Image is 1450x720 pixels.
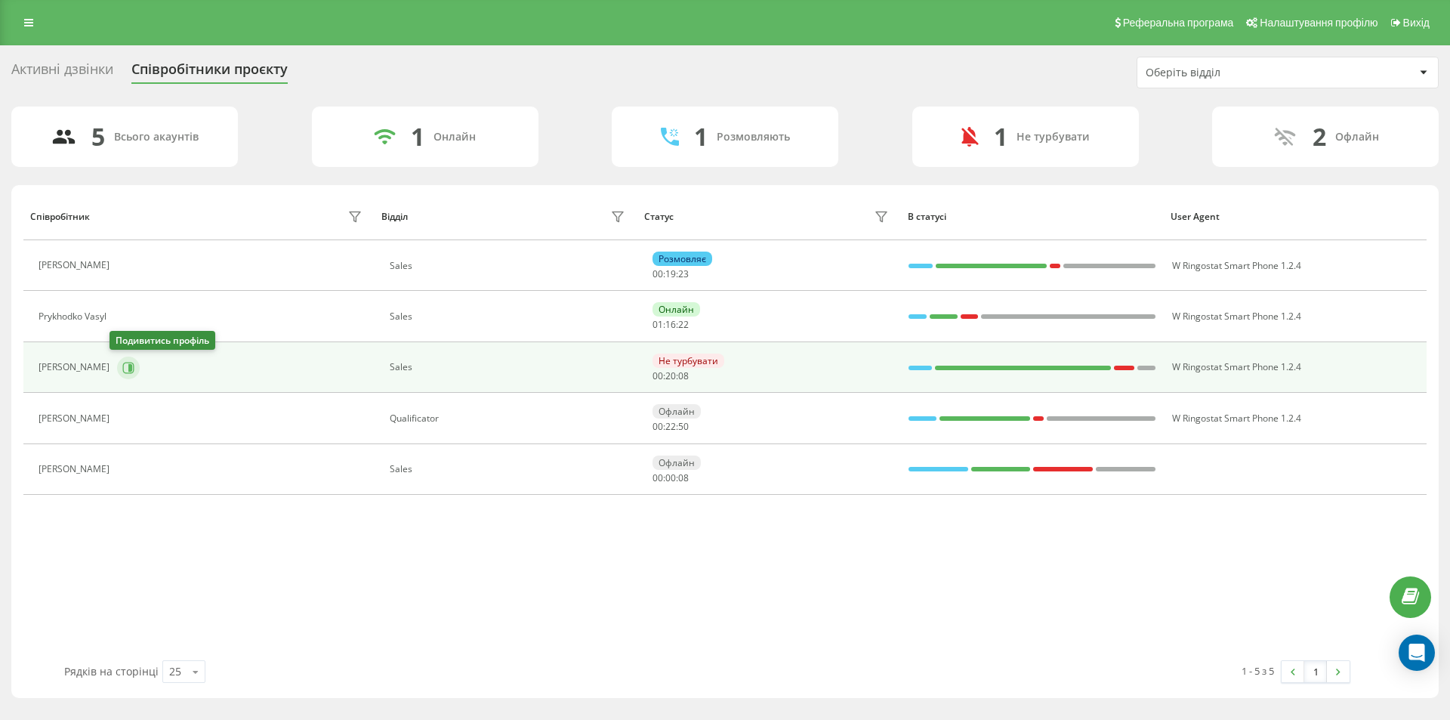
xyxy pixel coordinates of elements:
[433,131,476,144] div: Онлайн
[1403,17,1430,29] span: Вихід
[652,473,689,484] div: : :
[1172,310,1301,323] span: W Ringostat Smart Phone 1.2.4
[652,420,663,433] span: 00
[644,212,674,222] div: Статус
[652,252,712,266] div: Розмовляє
[1123,17,1234,29] span: Реферальна програма
[652,471,663,484] span: 00
[390,413,629,424] div: Qualificator
[390,261,629,271] div: Sales
[411,122,424,151] div: 1
[652,422,689,432] div: : :
[678,267,689,280] span: 23
[381,212,408,222] div: Відділ
[131,61,288,85] div: Співробітники проєкту
[39,413,113,424] div: [PERSON_NAME]
[39,464,113,474] div: [PERSON_NAME]
[678,471,689,484] span: 08
[652,456,701,470] div: Офлайн
[1172,360,1301,373] span: W Ringostat Smart Phone 1.2.4
[665,369,676,382] span: 20
[652,369,663,382] span: 00
[39,362,113,372] div: [PERSON_NAME]
[390,362,629,372] div: Sales
[1146,66,1326,79] div: Оберіть відділ
[717,131,790,144] div: Розмовляють
[652,267,663,280] span: 00
[1242,663,1274,678] div: 1 - 5 з 5
[390,464,629,474] div: Sales
[91,122,105,151] div: 5
[678,420,689,433] span: 50
[114,131,199,144] div: Всього акаунтів
[1172,259,1301,272] span: W Ringostat Smart Phone 1.2.4
[652,320,689,330] div: : :
[665,420,676,433] span: 22
[994,122,1007,151] div: 1
[1172,412,1301,425] span: W Ringostat Smart Phone 1.2.4
[678,369,689,382] span: 08
[665,471,676,484] span: 00
[1399,635,1435,671] div: Open Intercom Messenger
[1335,131,1379,144] div: Офлайн
[39,311,110,322] div: Prykhodko Vasyl
[665,267,676,280] span: 19
[1260,17,1377,29] span: Налаштування профілю
[30,212,90,222] div: Співробітник
[678,318,689,331] span: 22
[694,122,708,151] div: 1
[110,331,215,350] div: Подивитись профіль
[1313,122,1326,151] div: 2
[64,664,159,678] span: Рядків на сторінці
[652,404,701,419] div: Офлайн
[908,212,1157,222] div: В статусі
[1017,131,1090,144] div: Не турбувати
[39,260,113,270] div: [PERSON_NAME]
[665,318,676,331] span: 16
[1304,661,1327,682] a: 1
[652,318,663,331] span: 01
[652,302,700,317] div: Онлайн
[652,371,689,382] div: : :
[11,61,113,85] div: Активні дзвінки
[390,311,629,322] div: Sales
[652,354,724,368] div: Не турбувати
[652,269,689,280] div: : :
[1171,212,1420,222] div: User Agent
[169,664,181,679] div: 25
